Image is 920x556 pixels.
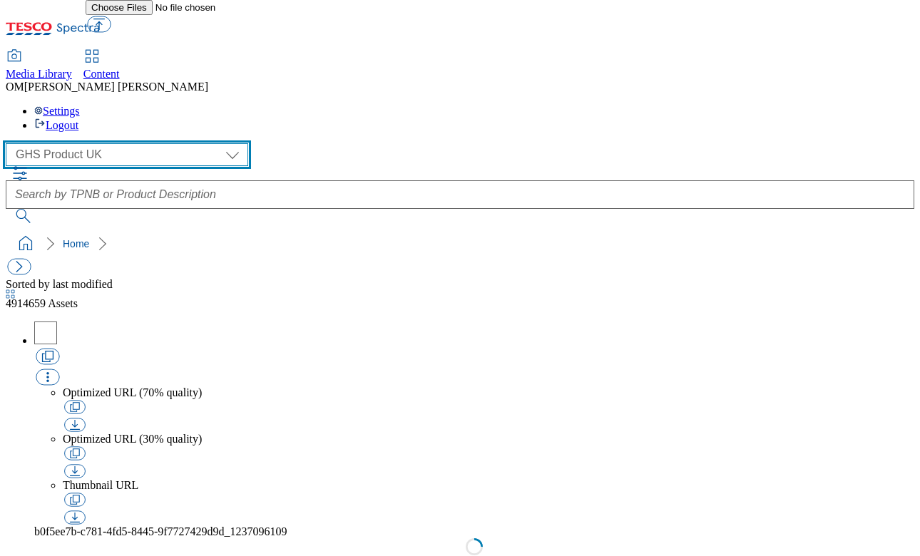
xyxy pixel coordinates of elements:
[83,68,120,80] span: Content
[6,81,24,93] span: OM
[24,81,208,93] span: [PERSON_NAME] [PERSON_NAME]
[63,479,138,491] span: Thumbnail URL
[6,278,113,290] span: Sorted by last modified
[6,68,72,80] span: Media Library
[6,297,48,309] span: 4914659
[6,297,78,309] span: Assets
[83,51,120,81] a: Content
[34,119,78,131] a: Logout
[63,433,202,445] span: Optimized URL (30% quality)
[6,51,72,81] a: Media Library
[63,238,89,249] a: Home
[6,230,914,257] nav: breadcrumb
[34,105,80,117] a: Settings
[63,386,202,398] span: Optimized URL (70% quality)
[6,180,914,209] input: Search by TPNB or Product Description
[14,232,37,255] a: home
[34,525,287,537] span: b0f5ee7b-c781-4fd5-8445-9f7727429d9d_1237096109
